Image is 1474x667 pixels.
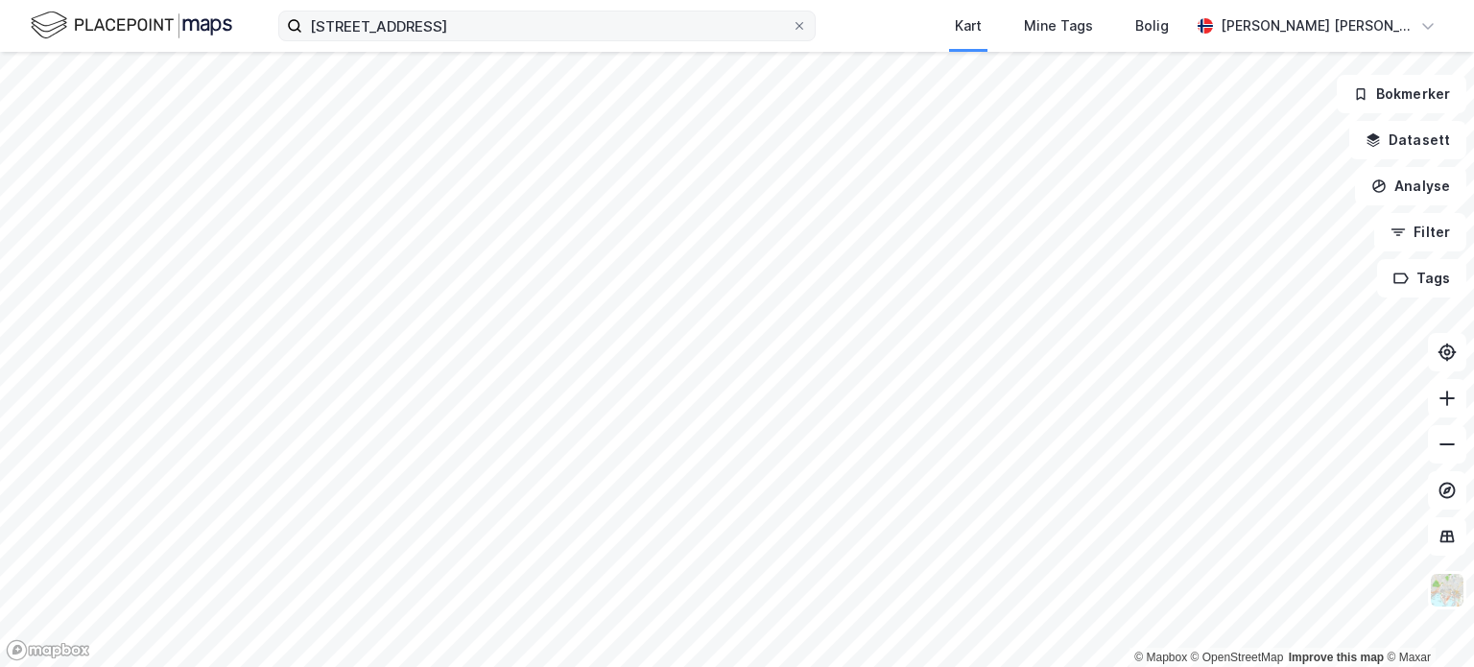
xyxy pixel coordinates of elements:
a: OpenStreetMap [1191,651,1284,664]
div: Mine Tags [1024,14,1093,37]
button: Bokmerker [1337,75,1466,113]
div: [PERSON_NAME] [PERSON_NAME] [1221,14,1413,37]
button: Datasett [1349,121,1466,159]
img: logo.f888ab2527a4732fd821a326f86c7f29.svg [31,9,232,42]
button: Filter [1374,213,1466,251]
a: Mapbox homepage [6,639,90,661]
button: Analyse [1355,167,1466,205]
a: Improve this map [1289,651,1384,664]
iframe: Chat Widget [1378,575,1474,667]
input: Søk på adresse, matrikkel, gårdeiere, leietakere eller personer [302,12,792,40]
div: Kontrollprogram for chat [1378,575,1474,667]
img: Z [1429,572,1465,608]
a: Mapbox [1134,651,1187,664]
div: Kart [955,14,982,37]
button: Tags [1377,259,1466,298]
div: Bolig [1135,14,1169,37]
